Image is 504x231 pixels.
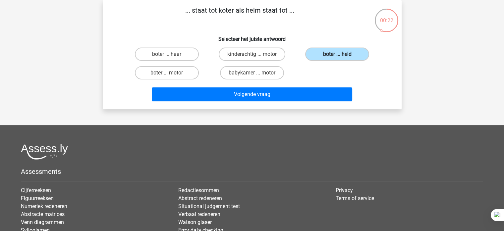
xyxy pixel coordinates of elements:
label: boter ... haar [135,48,199,61]
a: Verbaal redeneren [178,211,220,217]
h6: Selecteer het juiste antwoord [113,31,391,42]
a: Redactiesommen [178,187,219,193]
a: Venn diagrammen [21,219,64,225]
h5: Assessments [21,168,483,175]
a: Cijferreeksen [21,187,51,193]
a: Figuurreeksen [21,195,54,201]
button: Volgende vraag [152,87,352,101]
a: Abstract redeneren [178,195,222,201]
a: Situational judgement test [178,203,240,209]
a: Terms of service [336,195,374,201]
a: Privacy [336,187,353,193]
div: 00:22 [374,8,399,25]
label: boter ... held [305,48,369,61]
label: babykamer ... motor [220,66,284,79]
label: boter ... motor [135,66,199,79]
p: ... staat tot koter als helm staat tot ... [113,5,366,25]
label: kinderachtig ... motor [219,48,285,61]
img: Assessly logo [21,144,68,160]
a: Watson glaser [178,219,212,225]
a: Numeriek redeneren [21,203,67,209]
a: Abstracte matrices [21,211,65,217]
